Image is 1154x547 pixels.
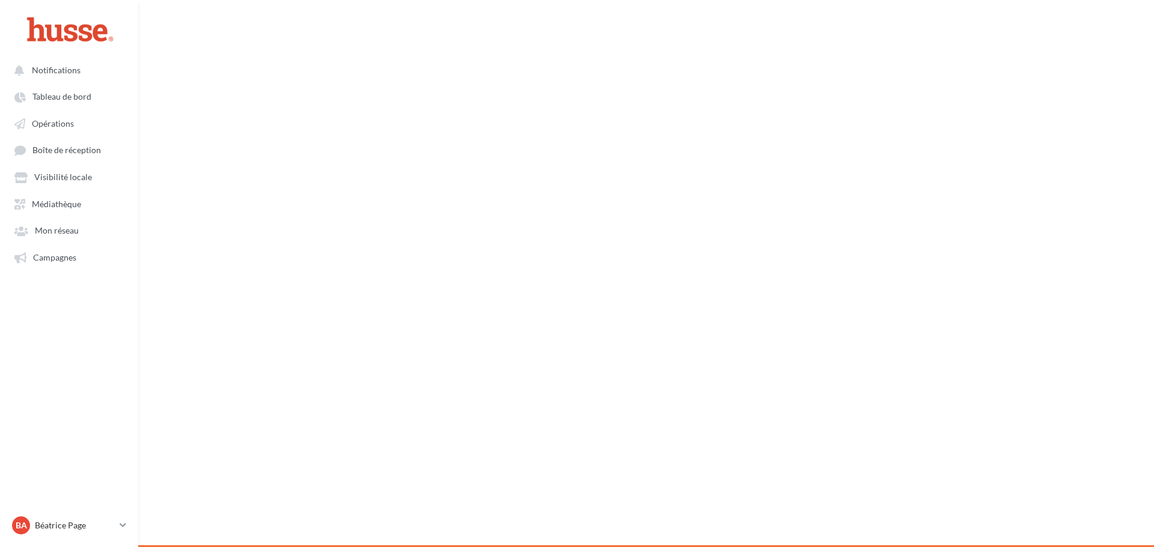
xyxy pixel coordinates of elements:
button: Notifications [7,59,126,80]
span: Campagnes [33,252,76,262]
p: Béatrice Page [35,519,115,531]
span: Opérations [32,118,74,128]
span: Ba [16,519,27,531]
span: Médiathèque [32,199,81,209]
span: Boîte de réception [32,145,101,156]
span: Notifications [32,65,81,75]
a: Opérations [7,112,131,134]
span: Mon réseau [35,226,79,236]
span: Tableau de bord [32,92,91,102]
a: Médiathèque [7,193,131,214]
a: Ba Béatrice Page [10,514,129,537]
a: Tableau de bord [7,85,131,107]
a: Visibilité locale [7,166,131,187]
a: Boîte de réception [7,139,131,161]
a: Campagnes [7,246,131,268]
a: Mon réseau [7,219,131,241]
span: Visibilité locale [34,172,92,183]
